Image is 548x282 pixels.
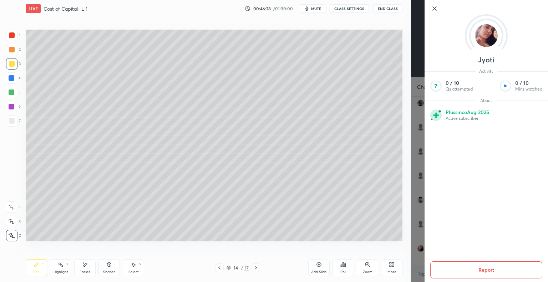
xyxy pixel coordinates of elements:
div: 4 [6,72,21,84]
div: H [66,262,68,266]
button: End Class [373,4,402,13]
div: 17 [244,265,249,271]
p: 0 / 10 [446,80,473,86]
div: L [115,262,117,266]
div: More [387,270,396,274]
div: Pen [33,270,40,274]
p: Qs attempted [446,86,473,92]
button: mute [300,4,325,13]
p: Plus since Aug 2025 [446,109,489,116]
div: Add Slide [311,270,327,274]
div: 5 [6,87,21,98]
div: / [241,266,243,270]
p: Active subscriber [446,116,489,121]
img: 1b1ec0625f1d475592f119abe650475c.jpg [475,24,498,47]
div: P [42,262,44,266]
div: 1 [6,30,20,41]
div: Highlight [54,270,68,274]
div: Shapes [103,270,115,274]
div: 6 [6,101,21,112]
p: Jyoti [478,57,494,63]
div: Eraser [80,270,90,274]
div: Zoom [363,270,372,274]
div: X [6,216,21,227]
span: Activity [476,68,497,74]
div: 3 [6,58,21,70]
div: Select [128,270,139,274]
div: S [139,262,141,266]
button: Report [430,261,542,278]
div: Poll [340,270,346,274]
span: mute [311,6,321,11]
h4: Cost of Capital- L 1 [44,5,87,12]
p: Mins watched [515,86,542,92]
button: CLASS SETTINGS [330,4,369,13]
div: 7 [6,115,21,127]
p: 0 / 10 [515,80,542,86]
div: LIVE [26,4,41,13]
div: 14 [232,266,239,270]
div: 2 [6,44,21,55]
div: C [6,201,21,213]
div: Z [6,230,21,241]
span: About [477,98,496,103]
